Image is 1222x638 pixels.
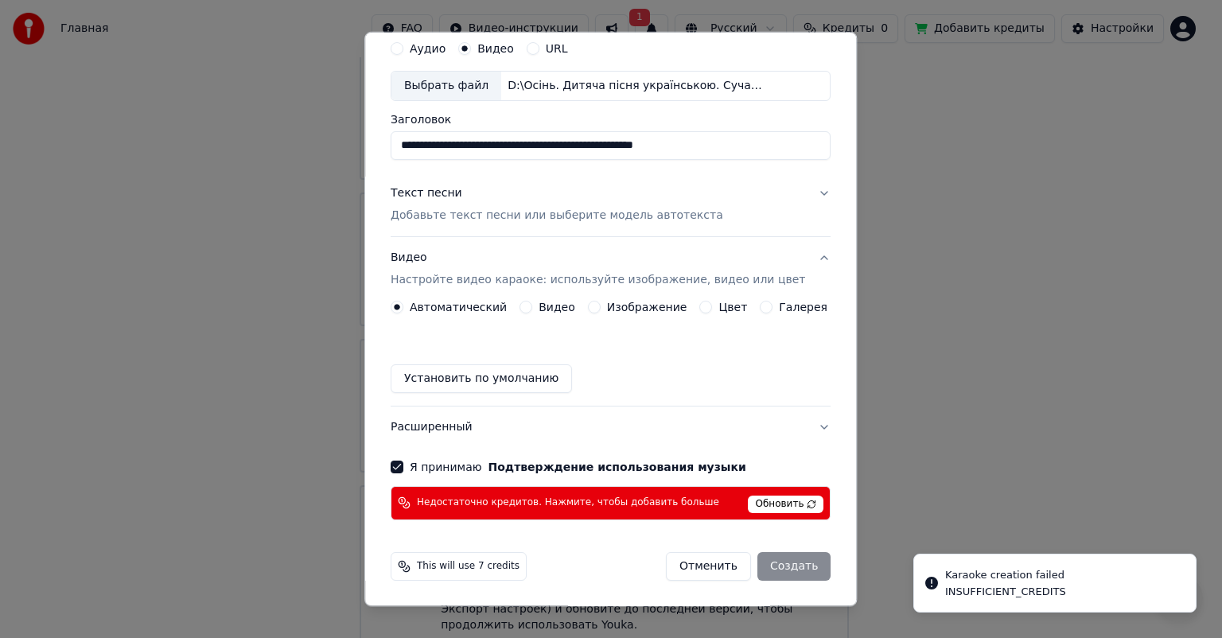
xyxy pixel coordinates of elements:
span: Обновить [749,496,824,513]
label: Я принимаю [410,461,746,473]
div: Текст песни [391,185,462,201]
label: Изображение [607,301,687,313]
button: Я принимаю [488,461,746,473]
p: Добавьте текст песни или выберите модель автотекста [391,208,723,224]
div: D:\Осінь. Дитяча пісня українською. Сучасні дитячі пісні 2024.mp4 [501,78,772,94]
button: ВидеоНастройте видео караоке: используйте изображение, видео или цвет [391,237,831,301]
button: Текст песниДобавьте текст песни или выберите модель автотекста [391,173,831,236]
span: This will use 7 credits [417,560,520,573]
p: Настройте видео караоке: используйте изображение, видео или цвет [391,272,805,288]
button: Расширенный [391,407,831,448]
div: Выбрать файл [391,72,501,100]
button: Отменить [666,552,751,581]
label: Заголовок [391,114,831,125]
span: Недостаточно кредитов. Нажмите, чтобы добавить больше [417,496,719,509]
label: Автоматический [410,301,507,313]
label: Видео [477,43,514,54]
label: Аудио [410,43,446,54]
label: URL [546,43,568,54]
label: Цвет [719,301,748,313]
div: Видео [391,250,805,288]
div: ВидеоНастройте видео караоке: используйте изображение, видео или цвет [391,301,831,406]
label: Видео [539,301,575,313]
button: Установить по умолчанию [391,364,572,393]
label: Галерея [780,301,828,313]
